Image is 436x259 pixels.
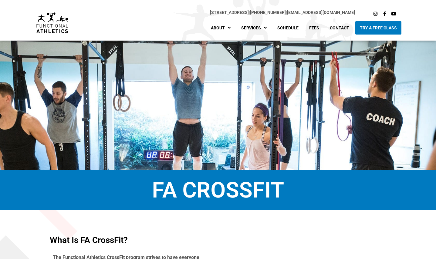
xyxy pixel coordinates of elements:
a: Contact [325,21,354,35]
a: About [206,21,235,35]
p: | [80,9,355,16]
h4: What is FA CrossFit? [50,236,387,244]
a: Schedule [273,21,303,35]
span: | [210,10,250,15]
a: [EMAIL_ADDRESS][DOMAIN_NAME] [287,10,355,15]
a: Fees [305,21,324,35]
a: [PHONE_NUMBER] [250,10,286,15]
a: [STREET_ADDRESS] [210,10,249,15]
a: Try A Free Class [355,21,401,35]
img: default-logo [36,12,68,34]
a: Services [237,21,271,35]
h1: FA CrossFit [9,179,427,201]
